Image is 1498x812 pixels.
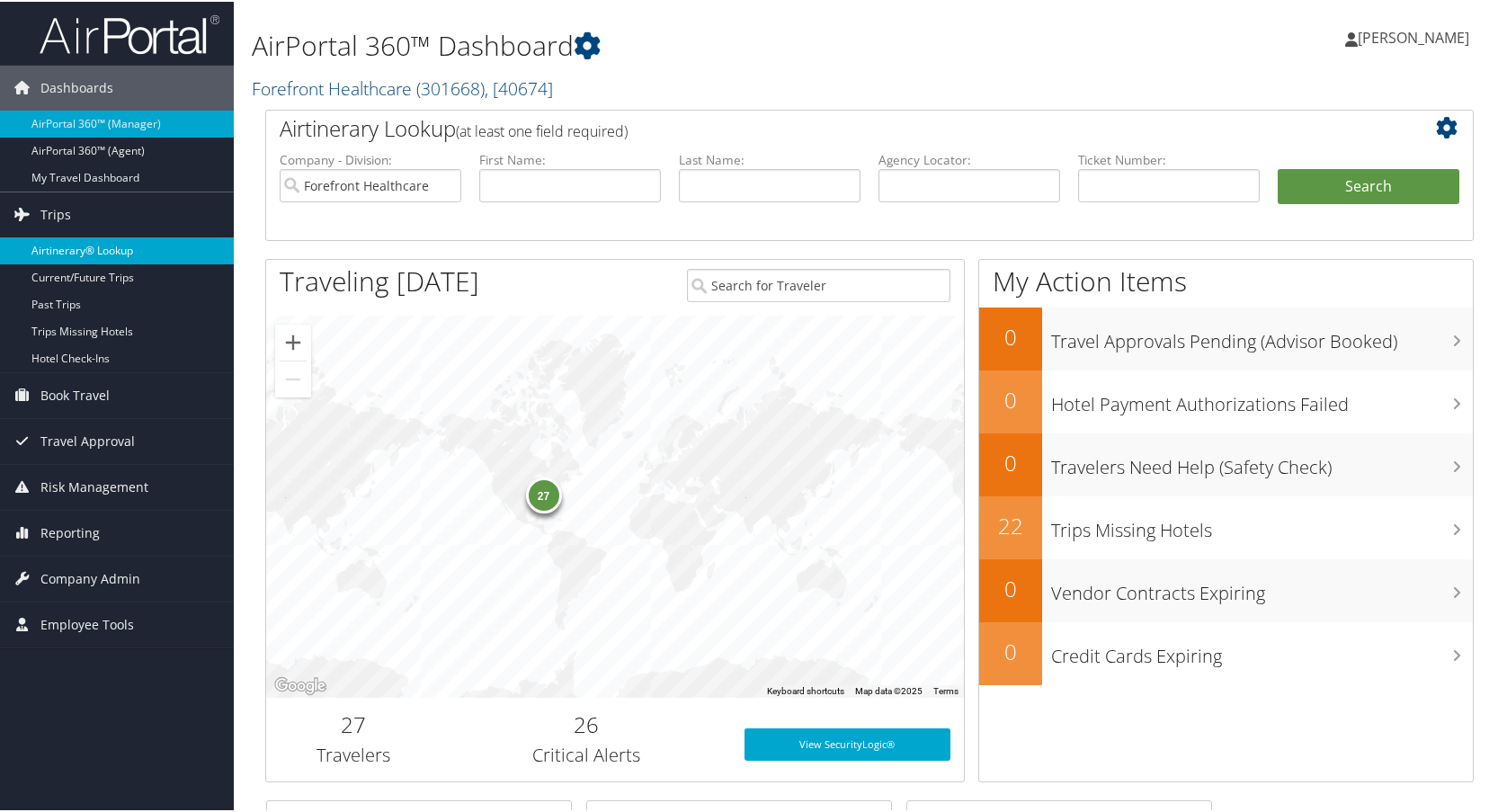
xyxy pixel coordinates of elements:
[855,684,923,694] span: Map data ©2025
[979,261,1473,299] h1: My Action Items
[40,371,110,416] span: Book Travel
[275,360,311,396] button: Zoom out
[979,620,1473,683] a: 0Credit Cards Expiring
[1051,570,1473,604] h3: Vendor Contracts Expiring
[271,673,330,696] a: Open this area in Google Maps (opens a new window)
[878,149,1060,167] label: Agency Locator:
[1051,444,1473,478] h3: Travelers Need Help (Safety Check)
[485,75,553,99] span: , [ 40674 ]
[280,708,427,738] h2: 27
[454,741,718,766] h3: Critical Alerts
[979,509,1042,540] h2: 22
[280,112,1359,142] h2: Airtinerary Lookup
[1078,149,1260,167] label: Ticket Number:
[933,684,959,694] a: Terms (opens in new tab)
[275,323,311,359] button: Zoom in
[280,149,461,167] label: Company - Division:
[271,673,330,696] img: Google
[979,446,1042,477] h2: 0
[979,320,1042,351] h2: 0
[454,708,718,738] h2: 26
[416,75,485,99] span: ( 301668 )
[1278,167,1459,203] button: Search
[979,572,1042,602] h2: 0
[1051,633,1473,667] h3: Credit Cards Expiring
[1051,507,1473,541] h3: Trips Missing Hotels
[40,463,148,508] span: Risk Management
[280,261,479,299] h1: Traveling [DATE]
[525,476,561,512] div: 27
[252,25,1075,63] h1: AirPortal 360™ Dashboard
[40,555,140,600] span: Company Admin
[280,741,427,766] h3: Travelers
[979,369,1473,432] a: 0Hotel Payment Authorizations Failed
[252,75,553,99] a: Forefront Healthcare
[979,306,1473,369] a: 0Travel Approvals Pending (Advisor Booked)
[40,417,135,462] span: Travel Approval
[40,601,134,646] span: Employee Tools
[1051,318,1473,352] h3: Travel Approvals Pending (Advisor Booked)
[979,432,1473,495] a: 0Travelers Need Help (Safety Check)
[40,191,71,236] span: Trips
[40,12,219,54] img: airportal-logo.png
[1358,26,1469,46] span: [PERSON_NAME]
[40,509,100,554] span: Reporting
[479,149,661,167] label: First Name:
[1051,381,1473,415] h3: Hotel Payment Authorizations Failed
[1345,9,1487,63] a: [PERSON_NAME]
[979,495,1473,558] a: 22Trips Missing Hotels
[679,149,860,167] label: Last Name:
[456,120,628,139] span: (at least one field required)
[745,727,950,759] a: View SecurityLogic®
[767,683,844,696] button: Keyboard shortcuts
[40,64,113,109] span: Dashboards
[979,383,1042,414] h2: 0
[979,558,1473,620] a: 0Vendor Contracts Expiring
[979,635,1042,665] h2: 0
[687,267,950,300] input: Search for Traveler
